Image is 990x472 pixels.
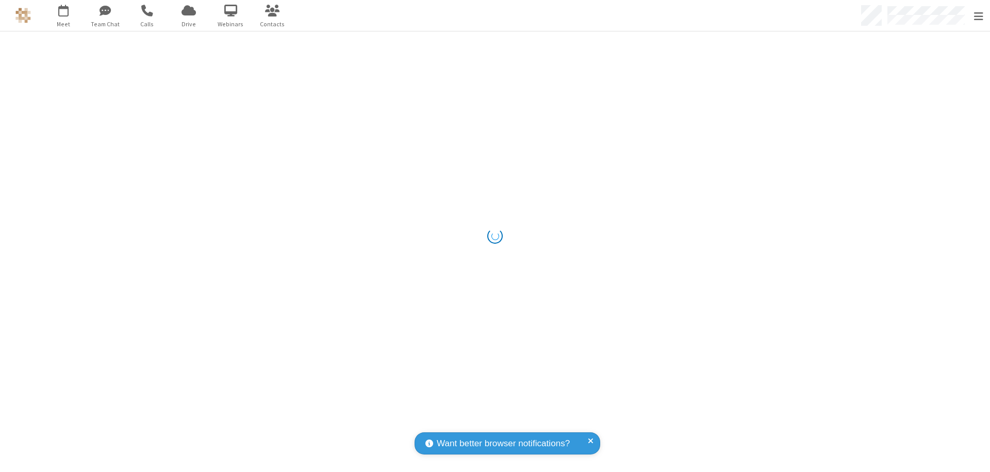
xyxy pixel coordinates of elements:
span: Team Chat [86,20,125,29]
span: Want better browser notifications? [437,437,570,450]
img: QA Selenium DO NOT DELETE OR CHANGE [15,8,31,23]
span: Webinars [211,20,250,29]
span: Drive [170,20,208,29]
span: Meet [44,20,83,29]
span: Calls [128,20,167,29]
span: Contacts [253,20,292,29]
